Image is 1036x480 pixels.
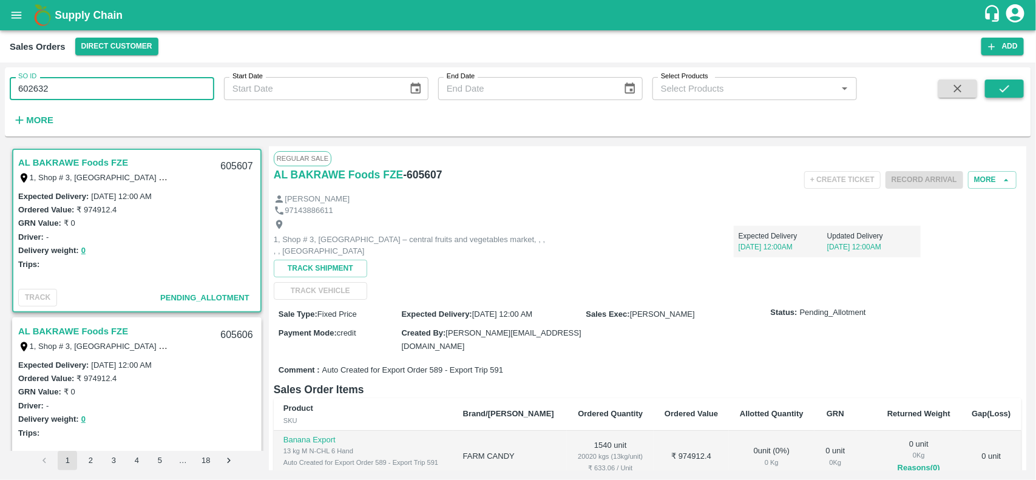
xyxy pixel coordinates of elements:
label: Sales Exec : [586,309,630,319]
label: Expected Delivery : [18,192,89,201]
a: Supply Chain [55,7,983,24]
button: Choose date [404,77,427,100]
label: ₹ 0 [64,218,75,228]
span: Fixed Price [317,309,357,319]
input: Enter SO ID [10,77,214,100]
span: Regular Sale [274,151,331,166]
div: account of current user [1004,2,1026,28]
img: logo [30,3,55,27]
div: 0 unit ( 0 %) [739,445,805,468]
a: AL BAKRAWE Foods FZE [18,155,128,171]
p: 97143886611 [285,205,333,217]
div: 605606 [213,321,260,350]
b: Supply Chain [55,9,123,21]
div: 0 unit [824,445,847,468]
input: Start Date [224,77,399,100]
b: Product [283,404,313,413]
p: [DATE] 12:00AM [739,242,827,252]
label: Sale Type : [279,309,317,319]
div: 0 Kg [739,457,805,468]
label: [DATE] 12:00 AM [91,360,151,370]
input: Select Products [656,81,833,96]
button: Add [981,38,1024,55]
b: GRN [827,409,844,418]
b: Ordered Quantity [578,409,643,418]
span: credit [337,328,356,337]
div: … [173,455,192,467]
div: 0 Kg [886,450,952,461]
div: 13 kg M N-CHL 6 Hand [283,445,444,456]
label: GRN Value: [18,218,61,228]
b: Returned Weight [887,409,950,418]
button: Choose date [618,77,642,100]
div: 0 Kg [824,457,847,468]
b: Ordered Value [665,409,718,418]
b: Allotted Quantity [740,409,804,418]
label: ₹ 974912.4 [76,205,117,214]
div: 0 unit [886,439,952,475]
label: Trips: [18,260,39,269]
button: Go to next page [219,451,239,470]
label: Status: [771,307,797,319]
p: Banana Export [283,434,444,446]
label: Expected Delivery : [18,360,89,370]
label: Select Products [661,72,708,81]
label: Expected Delivery : [401,309,472,319]
label: Ordered Value: [18,374,74,383]
span: Auto Created for Export Order 589 - Export Trip 591 [322,365,503,376]
label: Driver: [18,232,44,242]
strong: More [26,115,53,125]
div: ₹ 633.06 / Unit [577,462,644,473]
p: Updated Delivery [827,231,916,242]
button: Go to page 3 [104,451,123,470]
button: Reasons(0) [886,461,952,475]
label: ₹ 974912.4 [76,374,117,383]
div: SKU [283,415,444,426]
button: Go to page 5 [150,451,169,470]
label: Start Date [232,72,263,81]
button: 0 [81,413,86,427]
button: Go to page 18 [196,451,215,470]
b: Brand/[PERSON_NAME] [463,409,554,418]
label: Payment Mode : [279,328,337,337]
span: [PERSON_NAME] [630,309,695,319]
input: End Date [438,77,614,100]
button: page 1 [58,451,77,470]
div: New [283,468,444,479]
span: [DATE] 12:00 AM [472,309,532,319]
label: Driver: [18,401,44,410]
label: Delivery weight: [18,246,79,255]
div: Auto Created for Export Order 589 - Export Trip 591 [283,457,444,468]
label: Comment : [279,365,320,376]
button: Track Shipment [274,260,367,277]
label: Trips: [18,428,39,438]
label: GRN Value: [18,387,61,396]
span: Please dispatch the trip before ending [885,174,963,184]
p: Expected Delivery [739,231,827,242]
div: customer-support [983,4,1004,26]
div: Sales Orders [10,39,66,55]
div: 20020 kgs (13kg/unit) [577,451,644,462]
a: AL BAKRAWE Foods FZE [18,323,128,339]
button: Go to page 4 [127,451,146,470]
button: More [968,171,1017,189]
label: Ordered Value: [18,205,74,214]
p: [DATE] 12:00AM [827,242,916,252]
span: Pending_Allotment [800,307,866,319]
label: - [46,401,49,410]
h6: Sales Order Items [274,381,1021,398]
div: 605607 [213,152,260,181]
p: [PERSON_NAME] [285,194,350,205]
b: Gap(Loss) [972,409,1011,418]
button: More [10,110,56,130]
label: Delivery weight: [18,414,79,424]
button: Select DC [75,38,158,55]
h6: AL BAKRAWE Foods FZE [274,166,404,183]
span: Pending_Allotment [160,293,249,302]
nav: pagination navigation [33,451,240,470]
label: SO ID [18,72,36,81]
label: 1, Shop # 3, [GEOGRAPHIC_DATA] – central fruits and vegetables market, , , , , [GEOGRAPHIC_DATA] [30,341,394,351]
label: - [46,232,49,242]
button: Open [837,81,853,96]
h6: - 605607 [403,166,442,183]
